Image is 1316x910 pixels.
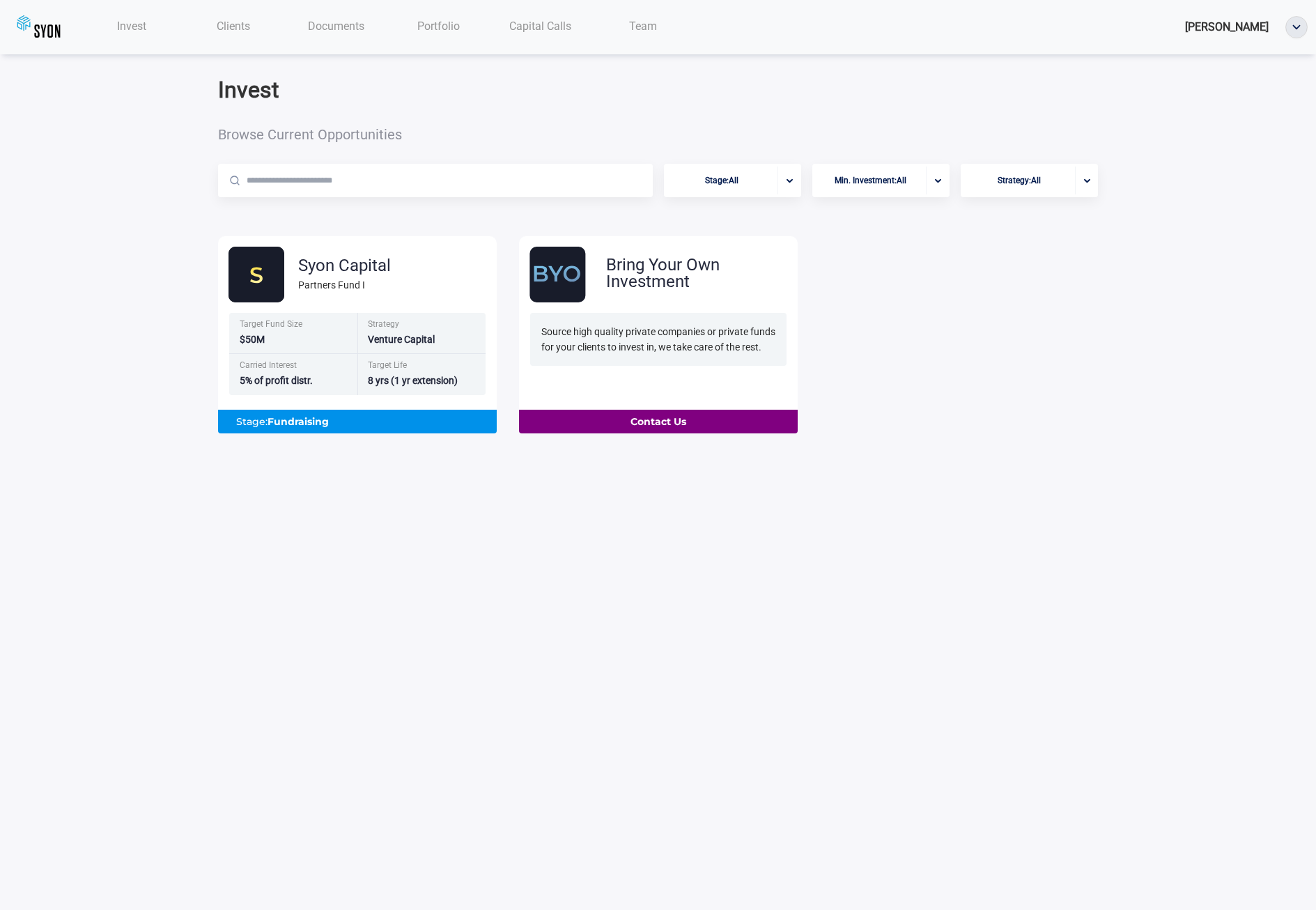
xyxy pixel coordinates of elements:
[529,247,592,302] img: byo.svg
[591,12,694,40] a: Team
[629,20,657,33] span: Team
[387,12,490,40] a: Portfolio
[183,12,285,40] a: Clients
[812,164,950,197] button: Min. Investment:Allportfolio-arrow
[117,20,146,33] span: Invest
[240,320,349,332] div: Target Fund Size
[998,167,1041,194] span: Strategy : All
[961,164,1098,197] button: Strategy:Allportfolio-arrow
[509,20,571,33] span: Capital Calls
[218,128,511,141] span: Browse Current Opportunities
[17,15,61,40] img: syoncap.png
[368,361,477,373] div: Target Life
[229,247,284,302] img: syonFOF.svg
[705,167,738,194] span: Stage : All
[298,277,391,293] div: Partners Fund I
[935,178,941,183] img: portfolio-arrow
[217,20,250,33] span: Clients
[664,164,801,197] button: Stage:Allportfolio-arrow
[285,12,387,40] a: Documents
[368,334,435,345] span: Venture Capital
[417,20,460,33] span: Portfolio
[606,256,798,290] div: Bring Your Own Investment
[368,375,458,386] span: 8 yrs (1 yr extension)
[229,410,486,433] div: Stage:
[835,167,906,194] span: Min. Investment : All
[230,176,240,185] img: Magnifier
[240,361,349,373] div: Carried Interest
[541,326,775,353] span: Source high quality private companies or private funds for your clients to invest in, we take car...
[368,320,477,332] div: Strategy
[240,375,313,386] span: 5% of profit distr.
[218,77,511,103] h2: Invest
[308,20,364,33] span: Documents
[1285,16,1308,38] button: ellipse
[787,178,793,183] img: portfolio-arrow
[1084,178,1090,183] img: portfolio-arrow
[489,12,591,40] a: Capital Calls
[1185,20,1269,33] span: [PERSON_NAME]
[240,334,265,345] span: $50M
[80,12,183,40] a: Invest
[1286,17,1307,38] img: ellipse
[298,257,391,274] div: Syon Capital
[630,415,686,428] b: Contact Us
[268,415,329,428] b: Fundraising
